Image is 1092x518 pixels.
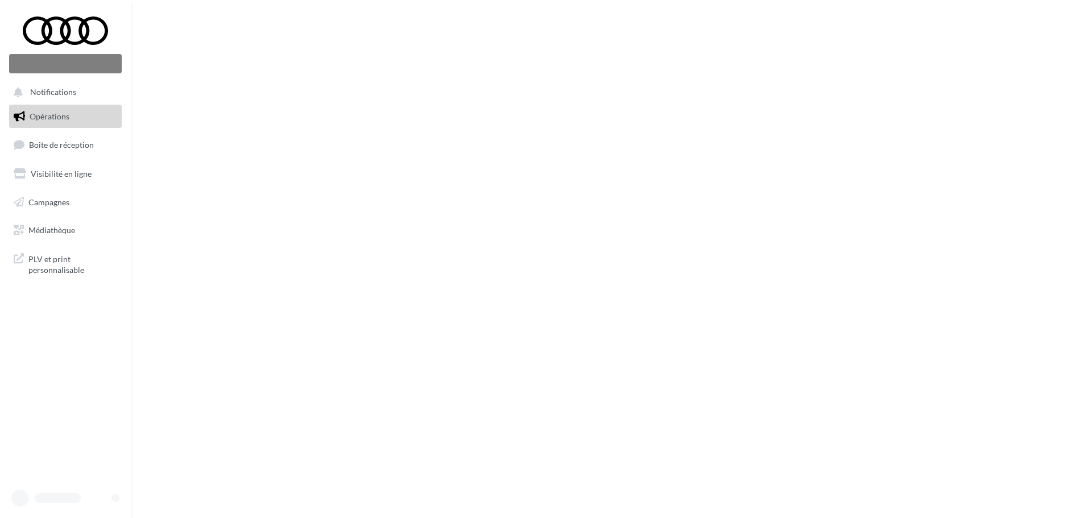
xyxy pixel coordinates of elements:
span: PLV et print personnalisable [28,251,117,276]
a: Opérations [7,105,124,129]
a: Visibilité en ligne [7,162,124,186]
span: Médiathèque [28,225,75,235]
span: Visibilité en ligne [31,169,92,179]
a: Boîte de réception [7,132,124,157]
span: Opérations [30,111,69,121]
span: Notifications [30,88,76,97]
a: PLV et print personnalisable [7,247,124,280]
span: Boîte de réception [29,140,94,150]
span: Campagnes [28,197,69,206]
div: Nouvelle campagne [9,54,122,73]
a: Campagnes [7,190,124,214]
a: Médiathèque [7,218,124,242]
